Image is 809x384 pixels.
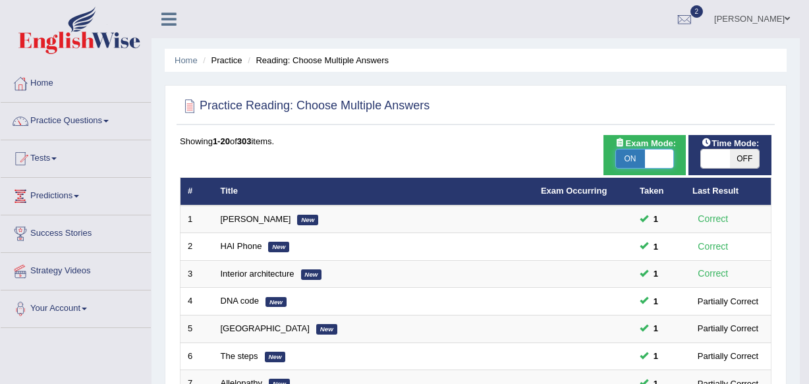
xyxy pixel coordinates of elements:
td: 4 [181,288,213,315]
a: Home [175,55,198,65]
div: Correct [692,266,734,281]
a: HAI Phone [221,241,262,251]
span: ON [616,150,645,168]
td: 3 [181,260,213,288]
td: 5 [181,315,213,343]
a: Strategy Videos [1,253,151,286]
td: 6 [181,343,213,370]
a: The steps [221,351,258,361]
span: You can still take this question [648,267,663,281]
span: You can still take this question [648,321,663,335]
th: Taken [632,178,685,206]
td: 1 [181,206,213,233]
a: Success Stories [1,215,151,248]
em: New [265,352,286,362]
em: New [316,324,337,335]
a: Tests [1,140,151,173]
span: You can still take this question [648,294,663,308]
em: New [265,297,287,308]
th: Last Result [685,178,771,206]
a: Exam Occurring [541,186,607,196]
div: Correct [692,239,734,254]
a: Practice Questions [1,103,151,136]
a: Interior architecture [221,269,294,279]
th: # [181,178,213,206]
a: Predictions [1,178,151,211]
div: Showing of items. [180,135,771,148]
th: Title [213,178,534,206]
span: 2 [690,5,704,18]
span: You can still take this question [648,349,663,363]
a: Your Account [1,290,151,323]
h2: Practice Reading: Choose Multiple Answers [180,96,430,116]
span: Exam Mode: [610,136,681,150]
span: OFF [730,150,759,168]
em: New [268,242,289,252]
div: Partially Correct [692,294,764,308]
td: 2 [181,233,213,261]
span: Time Mode: [696,136,764,150]
li: Reading: Choose Multiple Answers [244,54,389,67]
div: Partially Correct [692,349,764,363]
a: DNA code [221,296,260,306]
div: Partially Correct [692,321,764,335]
span: You can still take this question [648,240,663,254]
b: 303 [237,136,252,146]
div: Correct [692,211,734,227]
a: [GEOGRAPHIC_DATA] [221,323,310,333]
li: Practice [200,54,242,67]
b: 1-20 [213,136,230,146]
span: You can still take this question [648,212,663,226]
div: Show exams occurring in exams [603,135,686,175]
a: Home [1,65,151,98]
a: [PERSON_NAME] [221,214,291,224]
em: New [297,215,318,225]
em: New [301,269,322,280]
